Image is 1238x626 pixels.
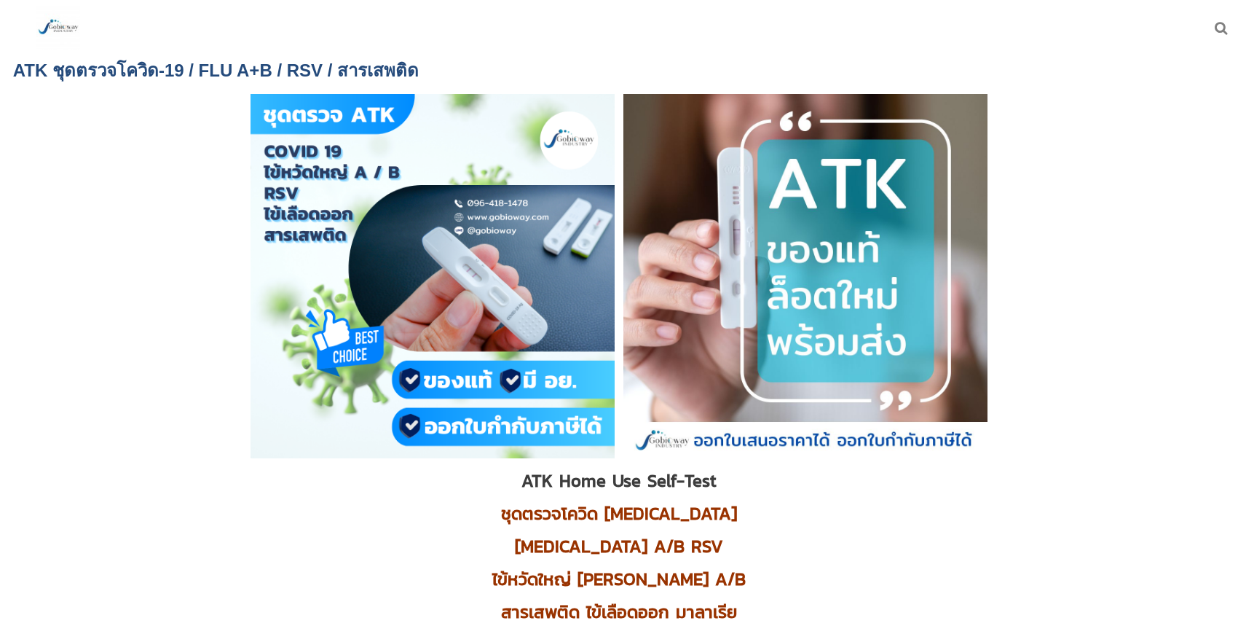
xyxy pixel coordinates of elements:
span: สารเสพติด ไข้เลือดออก มาลาเรีย [501,599,737,625]
img: มี อย. ATK ราคา ATK ขายส่ง ATK ตรวจ ATK Covid 19 ATK Covid ATK ไข้หวัดใหญ่ ATK Test ราคา ATK ผล ต... [251,94,615,458]
span: ATK ชุดตรวจโควิด-19 / FLU A+B / RSV / สารเสพติด [13,60,419,80]
img: มี อย. ของแท้ ตรวจ ATK ราคา self atk คือ rapid test kit คือ rapid test ไข้หวัดใหญ่ ตรวจ rapid tes... [623,94,987,458]
span: ชุดตรวจโควิด [MEDICAL_DATA] [501,501,737,526]
img: large-1644130236041.jpg [36,6,80,50]
span: ไข้หวัดใหญ่ [PERSON_NAME] A/B [492,566,746,592]
span: ATK Home Use Self-Test [521,468,717,493]
span: [MEDICAL_DATA] A/B RSV [515,533,723,559]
